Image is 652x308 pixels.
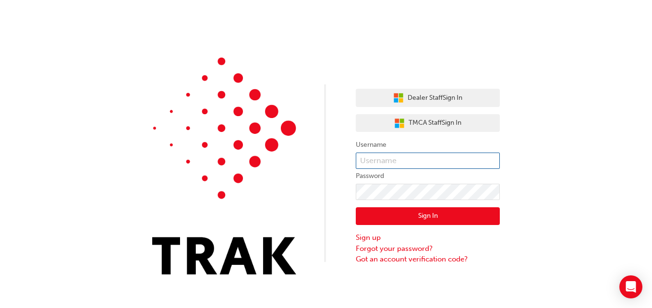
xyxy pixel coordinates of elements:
label: Username [356,139,500,151]
button: TMCA StaffSign In [356,114,500,132]
img: Trak [152,58,296,274]
a: Forgot your password? [356,243,500,254]
span: Dealer Staff Sign In [408,93,462,104]
a: Sign up [356,232,500,243]
div: Open Intercom Messenger [619,275,642,298]
input: Username [356,153,500,169]
label: Password [356,170,500,182]
span: TMCA Staff Sign In [409,118,461,129]
button: Dealer StaffSign In [356,89,500,107]
button: Sign In [356,207,500,225]
a: Got an account verification code? [356,254,500,265]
